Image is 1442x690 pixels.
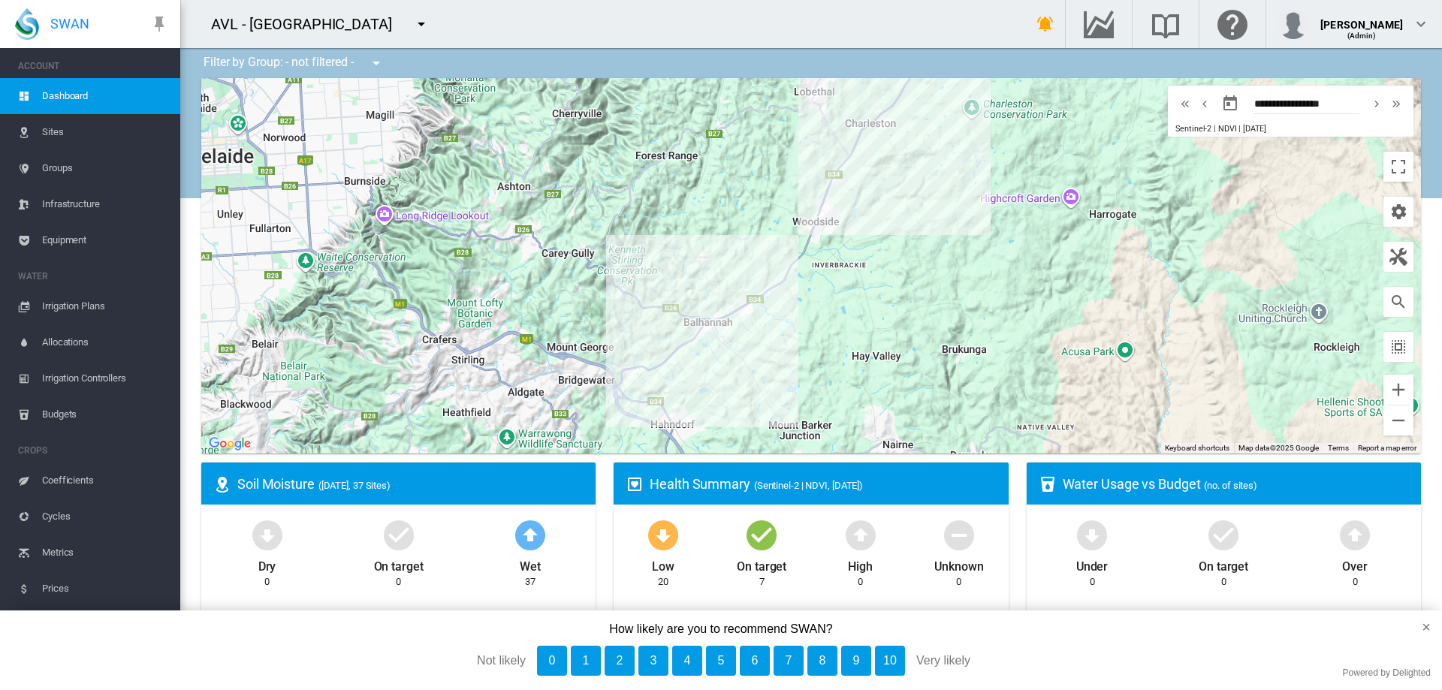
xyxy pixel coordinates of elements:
div: Over [1342,553,1368,575]
md-icon: icon-arrow-down-bold-circle [645,517,681,553]
div: 37 [525,575,535,589]
md-icon: icon-menu-down [412,15,430,33]
span: Coefficients [42,463,168,499]
button: 2 [605,646,635,676]
md-icon: icon-arrow-up-bold-circle [1337,517,1373,553]
md-icon: icon-select-all [1389,338,1407,356]
button: icon-chevron-double-left [1175,95,1195,113]
div: Health Summary [650,475,996,493]
md-icon: icon-bell-ring [1036,15,1054,33]
button: 0, Not likely [537,646,567,676]
span: Map data ©2025 Google [1238,444,1319,452]
span: | [DATE] [1238,124,1266,134]
span: Sites [42,114,168,150]
img: SWAN-Landscape-Logo-Colour-drop.png [15,8,39,40]
md-icon: icon-checkbox-marked-circle [744,517,780,553]
div: Under [1076,553,1109,575]
button: icon-select-all [1383,332,1413,362]
button: 8 [807,646,837,676]
button: md-calendar [1215,89,1245,119]
span: Equipment [42,222,168,258]
a: Report a map error [1358,444,1416,452]
md-icon: icon-chevron-down [1412,15,1430,33]
md-icon: icon-cup-water [1039,475,1057,493]
span: Sentinel-2 | NDVI [1175,124,1236,134]
span: Allocations [42,324,168,360]
button: Zoom out [1383,405,1413,435]
md-icon: icon-menu-down [367,54,385,72]
img: Google [205,434,255,453]
button: 3 [638,646,668,676]
div: 20 [658,575,668,589]
span: ACCOUNT [18,54,168,78]
button: icon-magnify [1383,287,1413,317]
md-icon: icon-chevron-left [1196,95,1213,113]
button: 6 [740,646,770,676]
span: (no. of sites) [1204,480,1257,491]
div: 0 [396,575,401,589]
md-icon: Click here for help [1214,15,1250,33]
div: Dry [258,553,276,575]
button: icon-chevron-double-right [1386,95,1406,113]
span: SWAN [50,14,89,33]
div: On target [374,553,424,575]
div: [PERSON_NAME] [1320,11,1403,26]
span: CROPS [18,438,168,463]
button: Zoom in [1383,375,1413,405]
span: Infrastructure [42,186,168,222]
a: Open this area in Google Maps (opens a new window) [205,434,255,453]
md-icon: icon-pin [150,15,168,33]
md-icon: Go to the Data Hub [1081,15,1117,33]
span: Prices [42,571,168,607]
button: 1 [571,646,601,676]
span: Budgets [42,396,168,432]
md-icon: icon-minus-circle [941,517,977,553]
div: 0 [1353,575,1358,589]
md-icon: icon-magnify [1389,293,1407,311]
div: High [848,553,873,575]
md-icon: icon-arrow-up-bold-circle [843,517,879,553]
md-icon: icon-map-marker-radius [213,475,231,493]
button: 4 [672,646,702,676]
md-icon: icon-chevron-double-left [1177,95,1193,113]
md-icon: icon-chevron-double-right [1388,95,1404,113]
a: Terms [1328,444,1349,452]
div: On target [1199,553,1248,575]
md-icon: Search the knowledge base [1148,15,1184,33]
span: ([DATE], 37 Sites) [318,480,391,491]
div: 0 [858,575,863,589]
span: Metrics [42,535,168,571]
md-icon: icon-checkbox-marked-circle [381,517,417,553]
md-icon: icon-arrow-down-bold-circle [1074,517,1110,553]
button: 5 [706,646,736,676]
span: Irrigation Plans [42,288,168,324]
button: 7 [774,646,804,676]
div: 0 [264,575,270,589]
div: AVL - [GEOGRAPHIC_DATA] [211,14,406,35]
div: Very likely [916,646,1104,676]
div: Unknown [934,553,983,575]
div: 7 [759,575,765,589]
span: Irrigation Controllers [42,360,168,396]
span: (Admin) [1347,32,1377,40]
div: Wet [520,553,541,575]
md-icon: icon-chevron-right [1368,95,1385,113]
md-icon: icon-checkbox-marked-circle [1205,517,1241,553]
button: icon-bell-ring [1030,9,1060,39]
img: profile.jpg [1278,9,1308,39]
button: 10, Very likely [875,646,905,676]
button: 9 [841,646,871,676]
div: 0 [956,575,961,589]
div: 0 [1221,575,1226,589]
button: icon-chevron-left [1195,95,1214,113]
md-icon: icon-cog [1389,203,1407,221]
button: icon-cog [1383,197,1413,227]
md-icon: icon-arrow-down-bold-circle [249,517,285,553]
button: icon-menu-down [361,48,391,78]
div: Soil Moisture [237,475,584,493]
md-icon: icon-arrow-up-bold-circle [512,517,548,553]
button: close survey [1398,610,1442,643]
button: icon-chevron-right [1367,95,1386,113]
span: Dashboard [42,78,168,114]
span: Groups [42,150,168,186]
